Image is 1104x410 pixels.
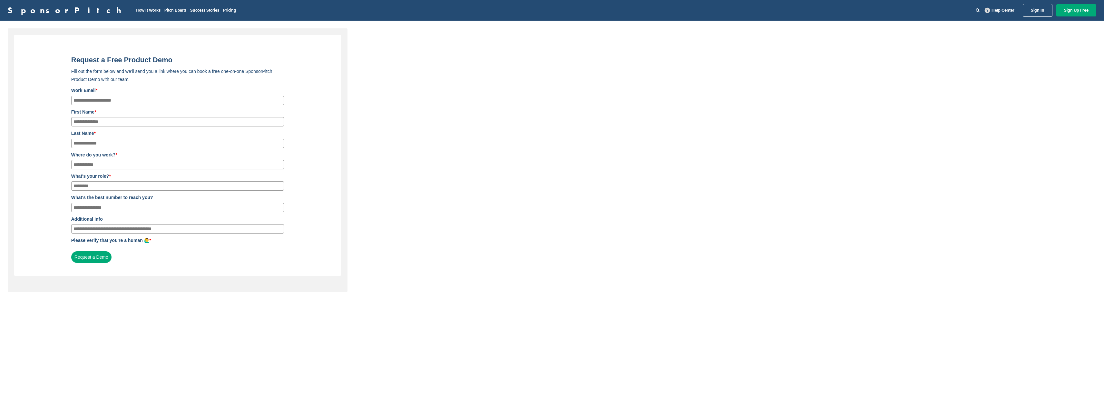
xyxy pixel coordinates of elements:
label: Please verify that you're a human 🙋‍♂️ [71,237,284,244]
p: Fill out the form below and we'll send you a link where you can book a free one-on-one SponsorPit... [71,67,284,84]
label: What's the best number to reach you? [71,194,284,201]
a: Sign Up Free [1056,4,1096,16]
title: Request a Free Product Demo [71,56,284,64]
a: How It Works [136,8,161,13]
label: First Name [71,108,284,115]
label: Last Name [71,130,284,137]
label: Work Email [71,87,284,94]
a: Pricing [223,8,236,13]
a: Pitch Board [164,8,186,13]
label: Additional info [71,215,284,223]
a: Help Center [983,6,1016,14]
label: What's your role? [71,173,284,180]
a: Success Stories [190,8,219,13]
a: SponsorPitch [8,6,125,15]
button: Request a Demo [71,251,112,263]
a: Sign In [1023,4,1052,17]
label: Where do you work? [71,151,284,158]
